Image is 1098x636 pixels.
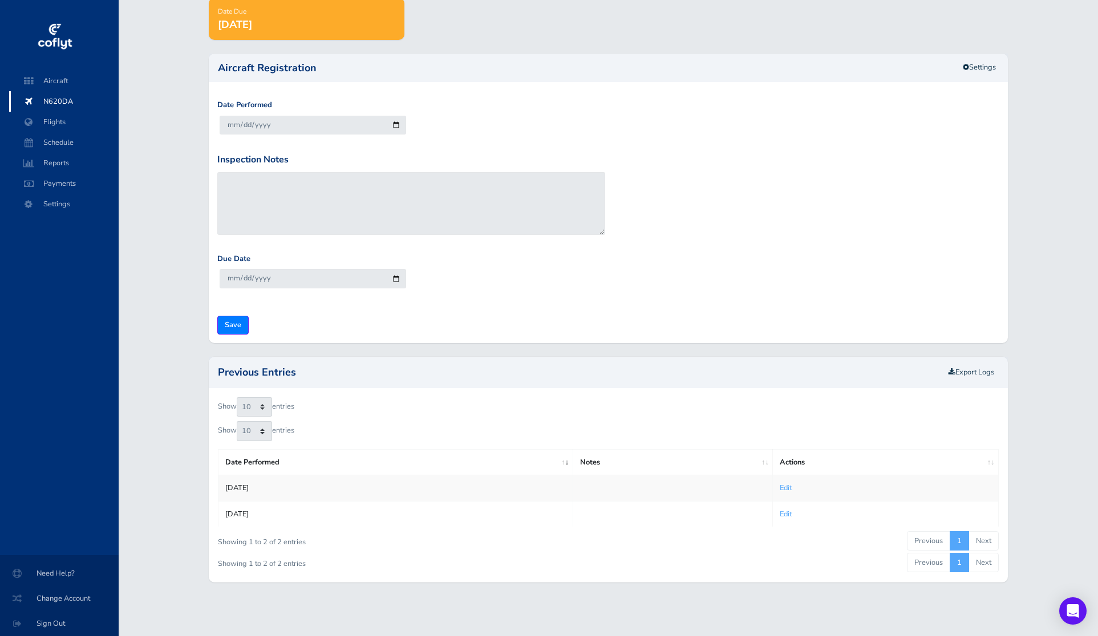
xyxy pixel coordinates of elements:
[21,71,107,91] span: Aircraft
[21,132,107,153] span: Schedule
[36,20,74,54] img: coflyt logo
[217,253,250,265] label: Due Date
[14,588,105,609] span: Change Account
[573,449,773,475] th: Notes: activate to sort column ascending
[218,18,252,31] span: [DATE]
[14,563,105,584] span: Need Help?
[950,553,969,572] a: 1
[950,531,969,551] a: 1
[218,7,246,16] span: Date Due
[218,367,944,377] h2: Previous Entries
[218,421,294,441] label: Show entries
[217,316,249,335] input: Save
[21,194,107,214] span: Settings
[780,509,792,519] a: Edit
[955,58,1003,77] a: Settings
[21,153,107,173] span: Reports
[773,449,999,475] th: Actions: activate to sort column ascending
[218,530,533,548] div: Showing 1 to 2 of 2 entries
[237,421,272,441] select: Showentries
[949,367,994,377] a: Export Logs
[1059,597,1087,625] div: Open Intercom Messenger
[21,91,107,112] span: N620DA
[217,99,272,111] label: Date Performed
[218,449,573,475] th: Date Performed: activate to sort column ascending
[218,501,573,527] td: [DATE]
[218,552,534,569] div: Showing 1 to 2 of 2 entries
[217,153,289,168] label: Inspection Notes
[218,475,573,501] td: [DATE]
[14,613,105,634] span: Sign Out
[21,173,107,194] span: Payments
[237,397,272,417] select: Showentries
[21,112,107,132] span: Flights
[780,483,792,493] a: Edit
[218,63,999,73] h2: Aircraft Registration
[218,397,294,417] label: Show entries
